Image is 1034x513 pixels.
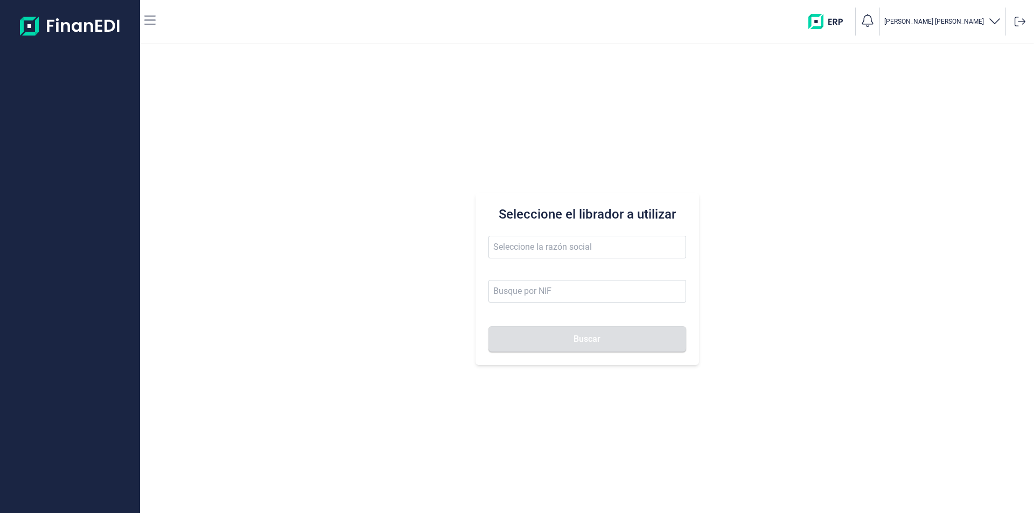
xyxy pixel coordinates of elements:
[20,9,121,43] img: Logo de aplicación
[808,14,851,29] img: erp
[488,236,686,258] input: Seleccione la razón social
[884,17,984,26] p: [PERSON_NAME] [PERSON_NAME]
[574,335,600,343] span: Buscar
[488,326,686,352] button: Buscar
[884,14,1001,30] button: [PERSON_NAME] [PERSON_NAME]
[488,280,686,303] input: Busque por NIF
[488,206,686,223] h3: Seleccione el librador a utilizar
